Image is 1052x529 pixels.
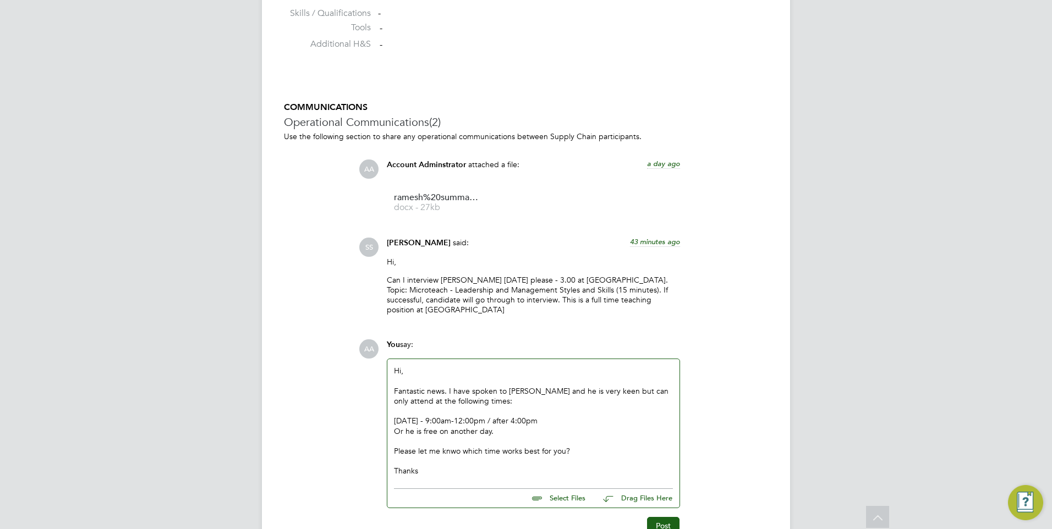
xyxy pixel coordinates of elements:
[630,237,680,246] span: 43 minutes ago
[394,194,482,212] a: ramesh%20summan%E2%80%99s%20cv%20(1) docx - 27kb
[380,39,382,50] span: -
[284,115,768,129] h3: Operational Communications
[394,194,482,202] span: ramesh%20summan%E2%80%99s%20cv%20(1)
[394,426,673,436] div: Or he is free on another day.
[394,203,482,212] span: docx - 27kb
[284,38,371,50] label: Additional H&S
[284,8,371,19] label: Skills / Qualifications
[284,102,768,113] h5: COMMUNICATIONS
[394,416,673,426] div: [DATE] - 9:00am-12:00pm / after 4:00pm
[284,131,768,141] p: Use the following section to share any operational communications between Supply Chain participants.
[1008,485,1043,520] button: Engage Resource Center
[453,238,469,247] span: said:
[387,339,680,359] div: say:
[594,487,673,510] button: Drag Files Here
[429,115,441,129] span: (2)
[359,339,379,359] span: AA
[647,159,680,168] span: a day ago
[387,160,466,169] span: Account Adminstrator
[387,238,451,247] span: [PERSON_NAME]
[378,8,768,19] div: -
[284,22,371,34] label: Tools
[387,257,680,267] p: Hi,
[468,159,519,169] span: attached a file:
[394,386,673,406] div: Fantastic news. I have spoken to [PERSON_NAME] and he is very keen but can only attend at the fol...
[387,340,400,349] span: You
[359,159,379,179] span: AA
[359,238,379,257] span: SS
[394,366,673,476] div: Hi,
[387,275,680,315] p: Can I interview [PERSON_NAME] [DATE] please - 3.00 at [GEOGRAPHIC_DATA]. Topic: Microteach - Lead...
[380,23,382,34] span: -
[394,446,673,456] div: Please let me knwo which time works best for you?
[394,466,673,476] div: Thanks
